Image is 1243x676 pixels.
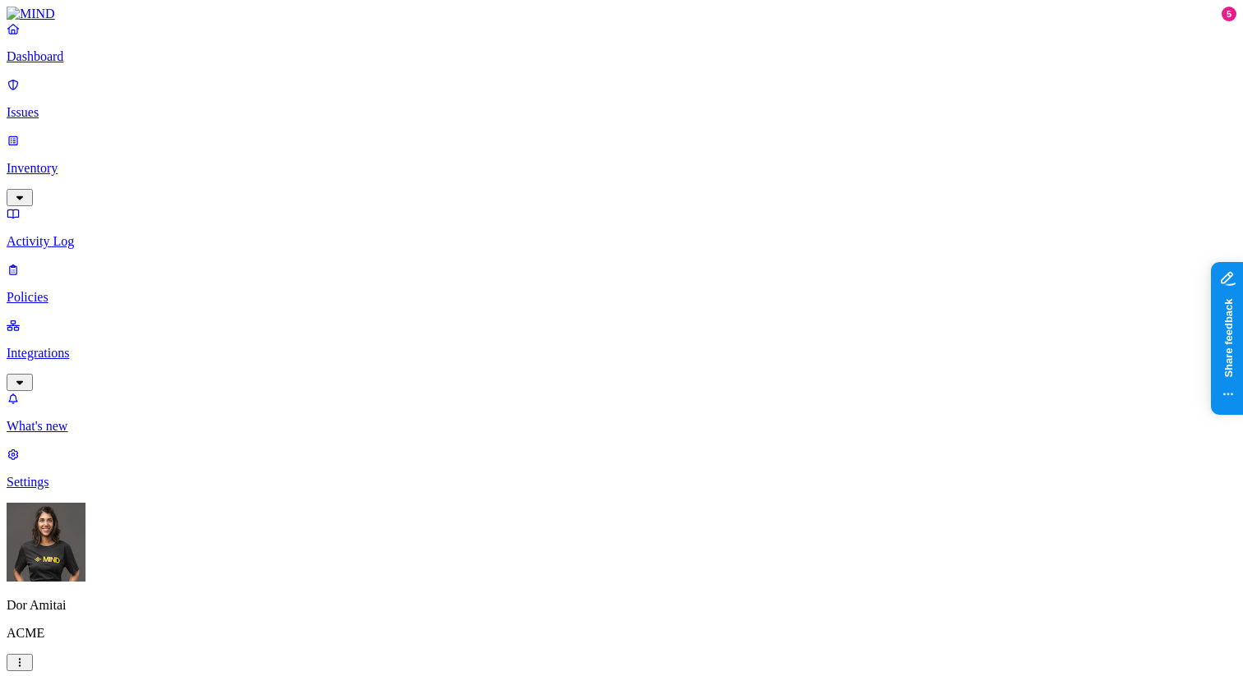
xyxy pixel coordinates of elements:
[7,290,1236,305] p: Policies
[7,503,85,582] img: Dor Amitai
[7,161,1236,176] p: Inventory
[7,626,1236,641] p: ACME
[7,419,1236,434] p: What's new
[7,49,1236,64] p: Dashboard
[7,105,1236,120] p: Issues
[7,598,1236,613] p: Dor Amitai
[7,346,1236,361] p: Integrations
[1222,7,1236,21] div: 5
[7,234,1236,249] p: Activity Log
[7,475,1236,490] p: Settings
[7,7,55,21] img: MIND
